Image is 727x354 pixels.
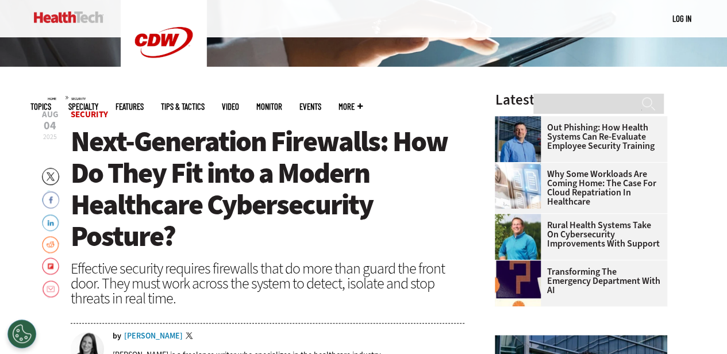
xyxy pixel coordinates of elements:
img: Jim Roeder [495,214,541,260]
span: Specialty [68,102,98,111]
a: Rural Health Systems Take On Cybersecurity Improvements with Support [495,221,660,248]
span: 2025 [43,132,57,141]
a: MonITor [256,102,282,111]
a: Tips & Tactics [161,102,205,111]
a: [PERSON_NAME] [124,332,183,340]
img: Electronic health records [495,163,541,209]
a: Scott Currie [495,116,547,125]
a: Why Some Workloads Are Coming Home: The Case for Cloud Repatriation in Healthcare [495,170,660,206]
a: Events [299,102,321,111]
a: Features [116,102,144,111]
a: Electronic health records [495,163,547,172]
a: illustration of question mark [495,260,547,270]
a: Twitter [186,332,196,341]
a: Log in [672,13,691,24]
button: Open Preferences [7,320,36,348]
img: illustration of question mark [495,260,541,306]
a: Transforming the Emergency Department with AI [495,267,660,295]
a: Video [222,102,239,111]
a: CDW [121,76,207,88]
h3: Latest Articles [495,93,667,107]
span: Next-Generation Firewalls: How Do They Fit into a Modern Healthcare Cybersecurity Posture? [71,122,448,255]
img: Home [34,11,103,23]
a: Out Phishing: How Health Systems Can Re-Evaluate Employee Security Training [495,123,660,151]
div: User menu [672,13,691,25]
a: Jim Roeder [495,214,547,223]
span: More [339,102,363,111]
span: by [113,332,121,340]
div: Effective security requires firewalls that do more than guard the front door. They must work acro... [71,261,465,306]
span: Topics [30,102,51,111]
span: 04 [42,120,59,132]
div: Cookies Settings [7,320,36,348]
img: Scott Currie [495,116,541,162]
